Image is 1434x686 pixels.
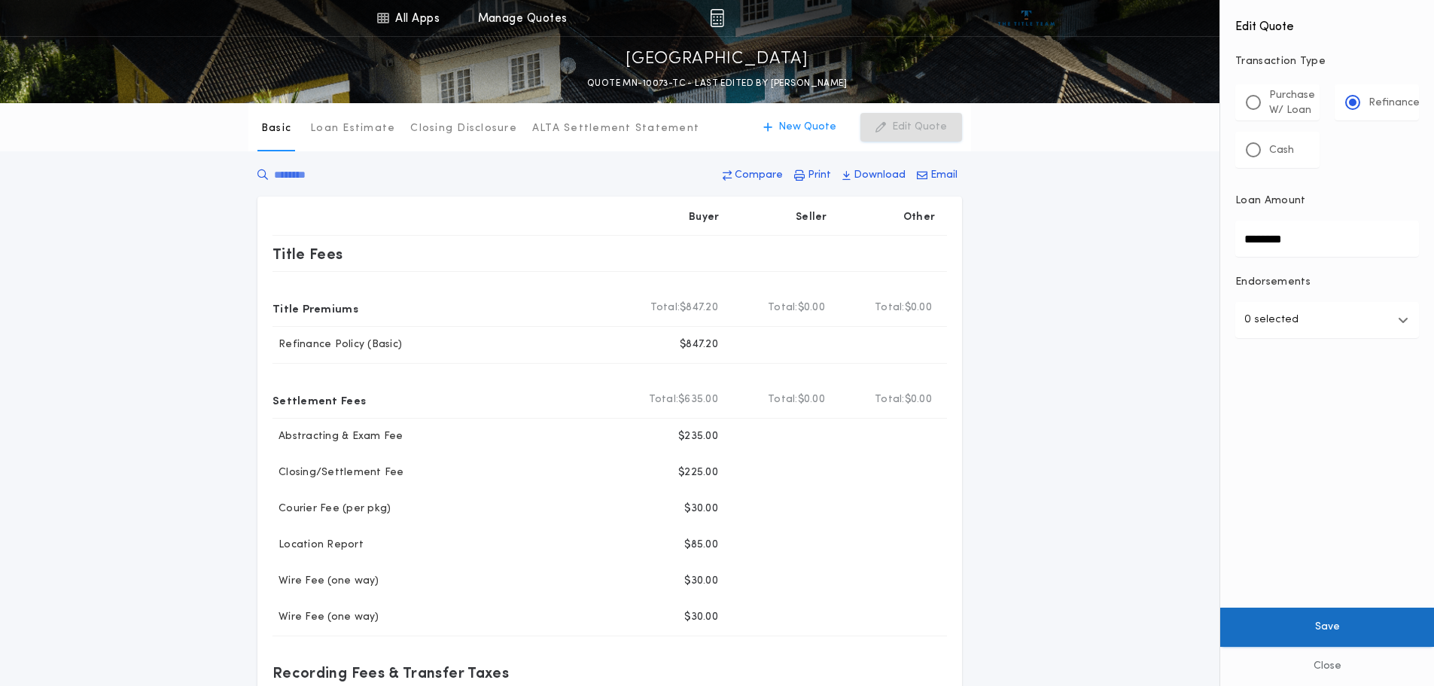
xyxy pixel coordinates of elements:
[684,502,718,517] p: $30.00
[1235,9,1419,36] h4: Edit Quote
[1235,221,1419,257] input: Loan Amount
[930,168,958,183] p: Email
[272,574,379,589] p: Wire Fee (one way)
[710,9,724,27] img: img
[272,388,366,412] p: Settlement Fees
[684,538,718,553] p: $85.00
[1269,143,1294,158] p: Cash
[650,300,680,316] b: Total:
[735,168,783,183] p: Compare
[1235,275,1419,290] p: Endorsements
[892,120,947,135] p: Edit Quote
[768,300,798,316] b: Total:
[684,574,718,589] p: $30.00
[1269,88,1315,118] p: Purchase W/ Loan
[1220,647,1434,686] button: Close
[912,162,962,189] button: Email
[808,168,831,183] p: Print
[998,11,1055,26] img: vs-icon
[748,113,851,142] button: New Quote
[1235,194,1306,209] p: Loan Amount
[875,300,905,316] b: Total:
[903,210,935,225] p: Other
[272,465,404,480] p: Closing/Settlement Fee
[310,121,395,136] p: Loan Estimate
[678,465,718,480] p: $225.00
[798,300,825,316] span: $0.00
[689,210,719,225] p: Buyer
[532,121,699,136] p: ALTA Settlement Statement
[1220,608,1434,647] button: Save
[838,162,910,189] button: Download
[768,392,798,407] b: Total:
[272,502,391,517] p: Courier Fee (per pkg)
[1235,302,1419,338] button: 0 selected
[860,113,962,142] button: Edit Quote
[272,429,403,444] p: Abstracting & Exam Fee
[790,162,836,189] button: Print
[626,47,808,72] p: [GEOGRAPHIC_DATA]
[272,538,364,553] p: Location Report
[272,242,343,266] p: Title Fees
[680,337,718,352] p: $847.20
[778,120,836,135] p: New Quote
[272,610,379,625] p: Wire Fee (one way)
[680,300,718,316] span: $847.20
[875,392,905,407] b: Total:
[261,121,291,136] p: Basic
[1369,96,1420,111] p: Refinance
[587,76,847,91] p: QUOTE MN-10073-TC - LAST EDITED BY [PERSON_NAME]
[678,429,718,444] p: $235.00
[410,121,517,136] p: Closing Disclosure
[272,660,509,684] p: Recording Fees & Transfer Taxes
[1235,54,1419,69] p: Transaction Type
[272,337,402,352] p: Refinance Policy (Basic)
[678,392,718,407] span: $635.00
[798,392,825,407] span: $0.00
[905,300,932,316] span: $0.00
[272,296,358,320] p: Title Premiums
[854,168,906,183] p: Download
[905,392,932,407] span: $0.00
[649,392,679,407] b: Total:
[1244,311,1299,329] p: 0 selected
[684,610,718,625] p: $30.00
[796,210,827,225] p: Seller
[718,162,787,189] button: Compare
